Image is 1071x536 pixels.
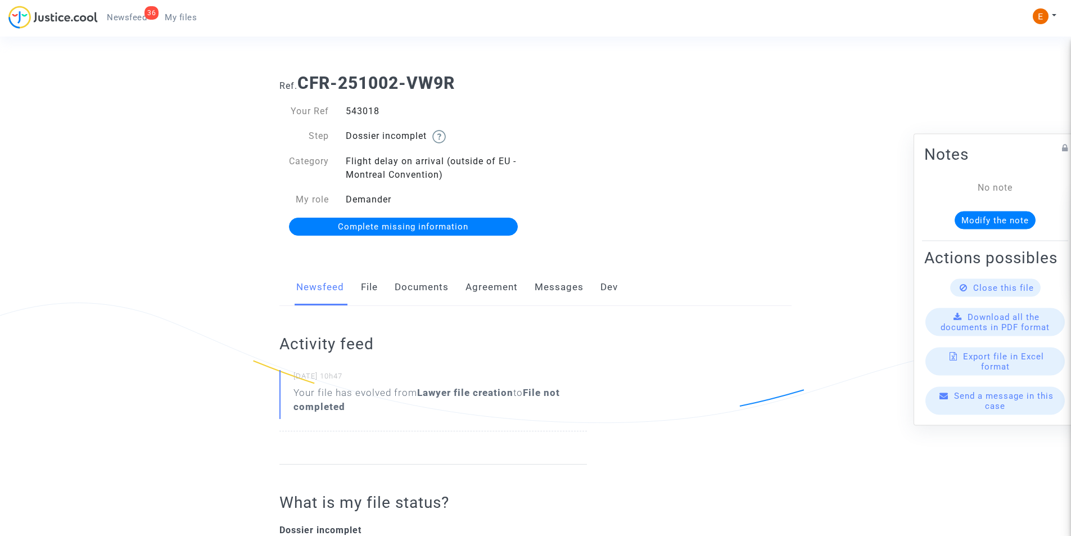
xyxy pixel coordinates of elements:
[293,387,560,412] b: File not completed
[395,269,449,306] a: Documents
[279,334,587,354] h2: Activity feed
[144,6,159,20] div: 36
[8,6,98,29] img: jc-logo.svg
[941,312,1050,332] span: Download all the documents in PDF format
[297,73,455,93] b: CFR-251002-VW9R
[337,155,536,182] div: Flight delay on arrival (outside of EU - Montreal Convention)
[963,351,1044,371] span: Export file in Excel format
[271,193,337,206] div: My role
[600,269,618,306] a: Dev
[293,386,587,414] div: Your file has evolved from to
[296,269,344,306] a: Newsfeed
[98,9,156,26] a: 36Newsfeed
[466,269,518,306] a: Agreement
[417,387,513,398] b: Lawyer file creation
[924,247,1066,267] h2: Actions possibles
[271,105,337,118] div: Your Ref
[279,493,587,512] h2: What is my file status?
[271,129,337,143] div: Step
[107,12,147,22] span: Newsfeed
[337,193,536,206] div: Demander
[165,12,197,22] span: My files
[535,269,584,306] a: Messages
[973,282,1034,292] span: Close this file
[361,269,378,306] a: File
[271,155,337,182] div: Category
[1033,8,1049,24] img: ACg8ocIeiFvHKe4dA5oeRFd_CiCnuxWUEc1A2wYhRJE3TTWt=s96-c
[432,130,446,143] img: help.svg
[337,105,536,118] div: 543018
[954,390,1054,411] span: Send a message in this case
[924,144,1066,164] h2: Notes
[955,211,1036,229] button: Modify the note
[338,222,468,232] span: Complete missing information
[293,371,587,386] small: [DATE] 10h47
[337,129,536,143] div: Dossier incomplet
[941,181,1049,194] div: No note
[156,9,206,26] a: My files
[279,80,297,91] span: Ref.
